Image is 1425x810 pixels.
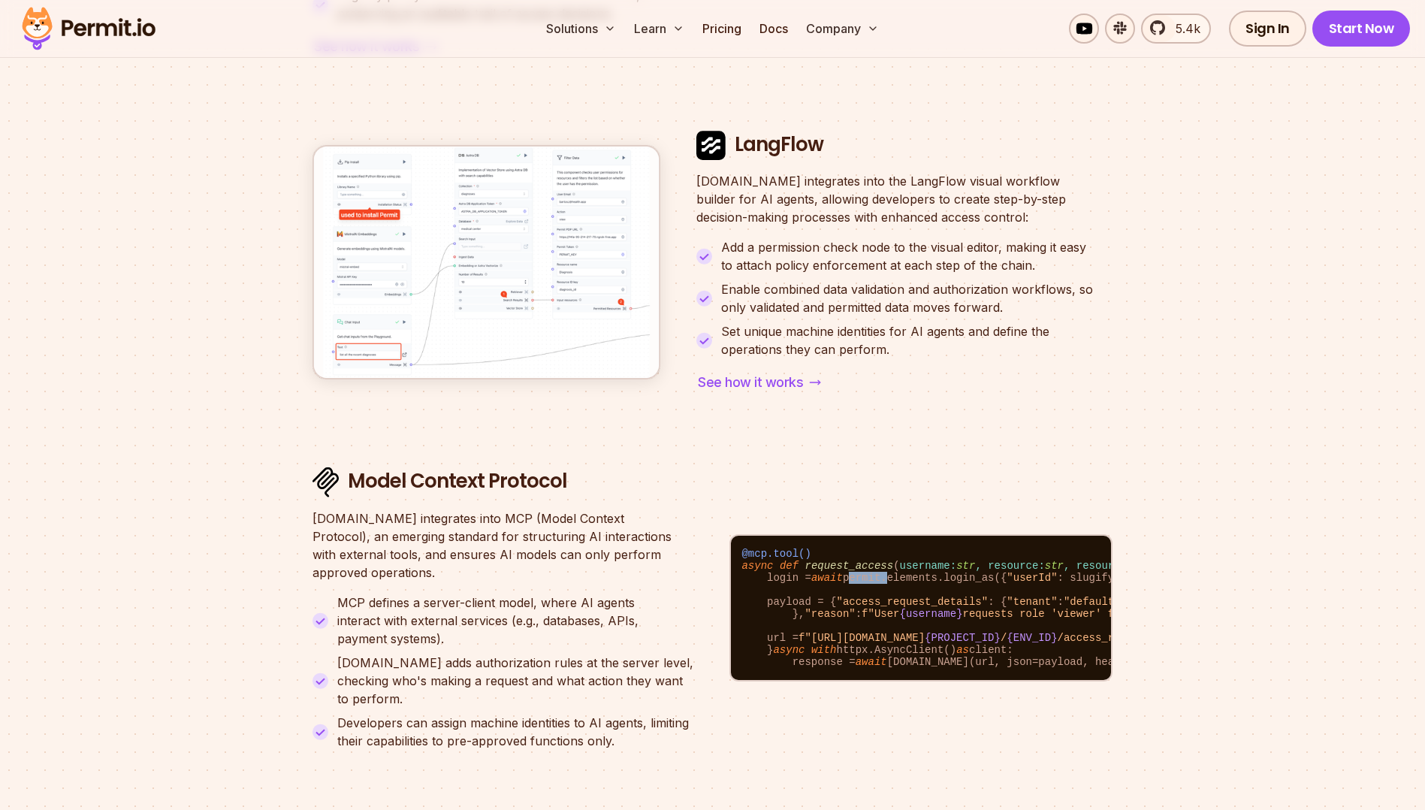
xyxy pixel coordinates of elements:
[1007,632,1057,644] span: {ENV_ID}
[1229,11,1306,47] a: Sign In
[836,596,988,608] span: "access_request_details"
[312,467,339,497] img: Model Context Protocol
[696,370,823,394] a: See how it works
[1045,560,1064,572] span: str
[900,608,963,620] span: {username}
[1064,596,1121,608] span: "default"
[773,644,805,656] span: async
[862,608,1227,620] span: f"User requests role 'viewer' for "
[721,322,1094,358] p: Set unique machine identities for AI agents and define the operations they can perform.
[540,14,622,44] button: Solutions
[1167,20,1200,38] span: 5.4k
[628,14,690,44] button: Learn
[925,632,1001,644] span: {PROJECT_ID}
[1007,596,1057,608] span: "tenant"
[900,560,1184,572] span: username: , resource: , resource_name:
[805,608,855,620] span: "reason"
[696,131,726,160] img: LangFlow
[721,238,1094,274] p: Add a permission check node to the visual editor, making it easy to attach policy enforcement at ...
[698,372,803,393] span: See how it works
[956,644,969,656] span: as
[805,560,894,572] span: request_access
[800,14,885,44] button: Company
[811,572,843,584] span: await
[337,654,693,708] p: [DOMAIN_NAME] adds authorization rules at the server level, checking who's making a request and w...
[696,172,1094,226] p: [DOMAIN_NAME] integrates into the LangFlow visual workflow builder for AI agents, allowing develo...
[780,560,799,572] span: def
[1007,572,1057,584] span: "userId"
[741,548,811,560] span: @mcp.tool()
[348,468,567,495] h3: Model Context Protocol
[312,509,693,582] p: [DOMAIN_NAME] integrates into MCP (Model Context Protocol), an emerging standard for structuring ...
[337,714,693,750] p: Developers can assign machine identities to AI agents, limiting their capabilities to pre-approve...
[15,3,162,54] img: Permit logo
[811,644,837,656] span: with
[337,594,693,648] p: MCP defines a server-client model, where AI agents interact with external services (e.g., databas...
[1312,11,1411,47] a: Start Now
[735,131,823,159] h3: LangFlow
[731,536,1111,680] code: ( ) -> : login = permit.elements.login_as({ : slugify(username), : }) payload = { : { : , : resou...
[753,14,794,44] a: Docs
[856,656,887,668] span: await
[1141,14,1211,44] a: 5.4k
[696,14,747,44] a: Pricing
[721,280,1094,316] p: Enable combined data validation and authorization workflows, so only validated and permitted data...
[956,560,975,572] span: str
[741,560,773,572] span: async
